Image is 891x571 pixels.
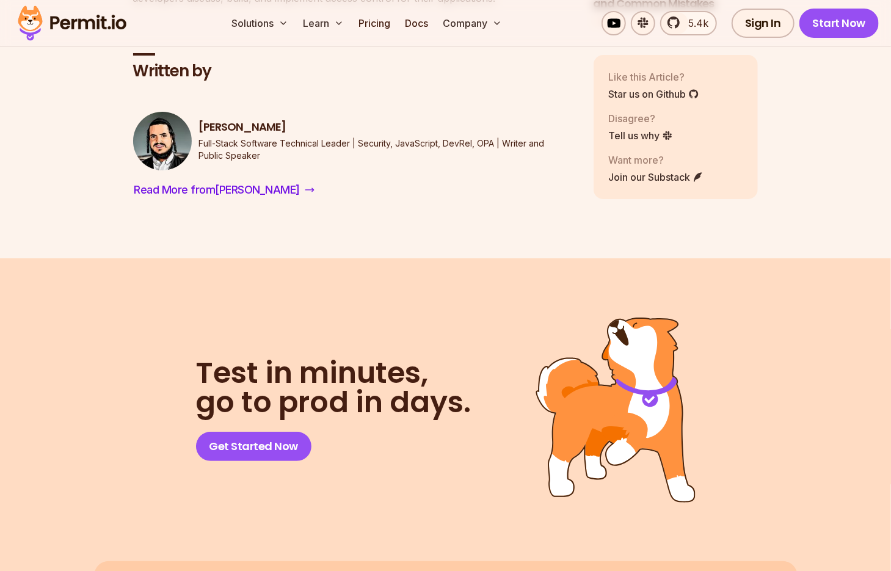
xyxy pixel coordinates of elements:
span: 5.4k [681,16,708,31]
p: Full-Stack Software Technical Leader | Security, JavaScript, DevRel, OPA | Writer and Public Speaker [199,137,574,162]
p: Disagree? [608,112,673,126]
p: Want more? [608,153,704,168]
a: Join our Substack [608,170,704,185]
a: Tell us why [608,129,673,144]
a: 5.4k [660,11,717,35]
img: Gabriel L. Manor [133,112,192,170]
img: Permit logo [12,2,132,44]
span: Read More from [PERSON_NAME] [134,181,300,198]
a: Star us on Github [608,87,699,102]
a: Sign In [732,9,795,38]
a: Docs [400,11,433,35]
span: Test in minutes, [196,358,471,388]
button: Solutions [227,11,293,35]
h2: Written by [133,60,574,82]
a: Read More from[PERSON_NAME] [133,180,316,200]
h2: go to prod in days. [196,358,471,417]
button: Company [438,11,507,35]
a: Get Started Now [196,432,312,461]
a: Start Now [799,9,879,38]
p: Like this Article? [608,70,699,85]
a: Pricing [354,11,395,35]
h3: [PERSON_NAME] [199,120,574,135]
button: Learn [298,11,349,35]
